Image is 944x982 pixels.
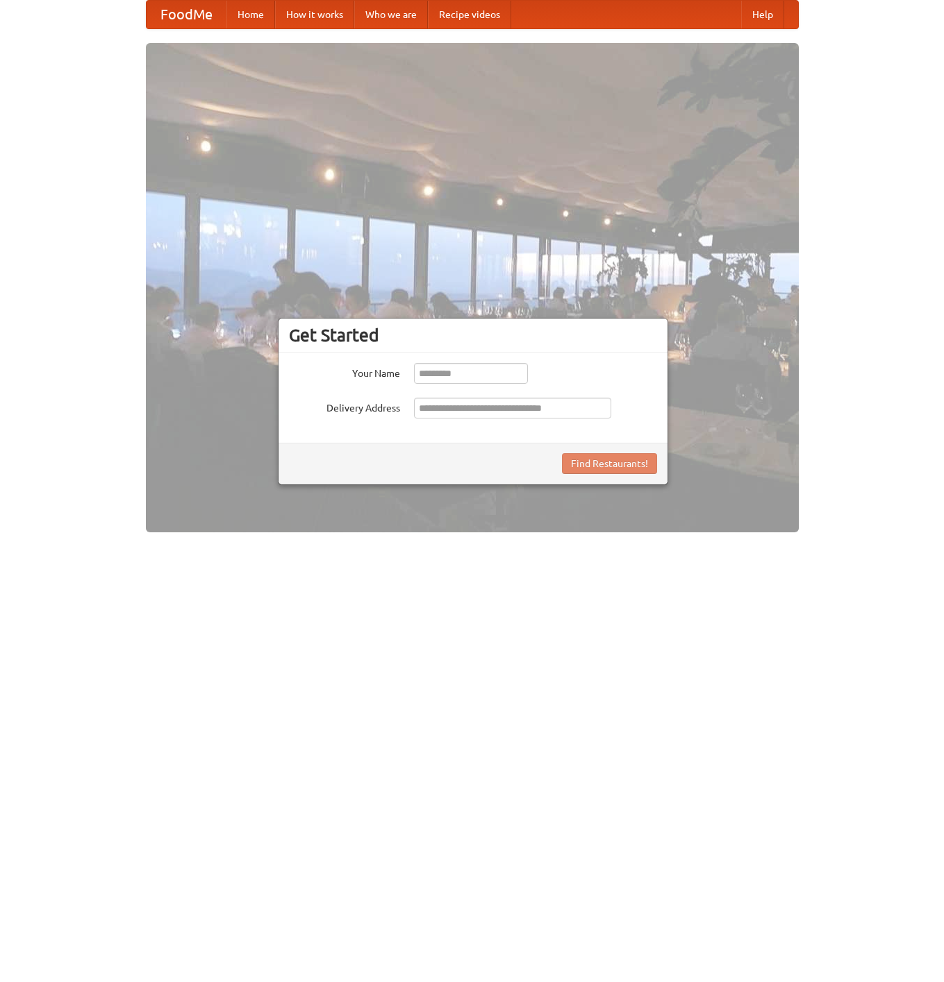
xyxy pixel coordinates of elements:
[741,1,784,28] a: Help
[226,1,275,28] a: Home
[289,363,400,380] label: Your Name
[289,398,400,415] label: Delivery Address
[275,1,354,28] a: How it works
[147,1,226,28] a: FoodMe
[289,325,657,346] h3: Get Started
[562,453,657,474] button: Find Restaurants!
[428,1,511,28] a: Recipe videos
[354,1,428,28] a: Who we are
